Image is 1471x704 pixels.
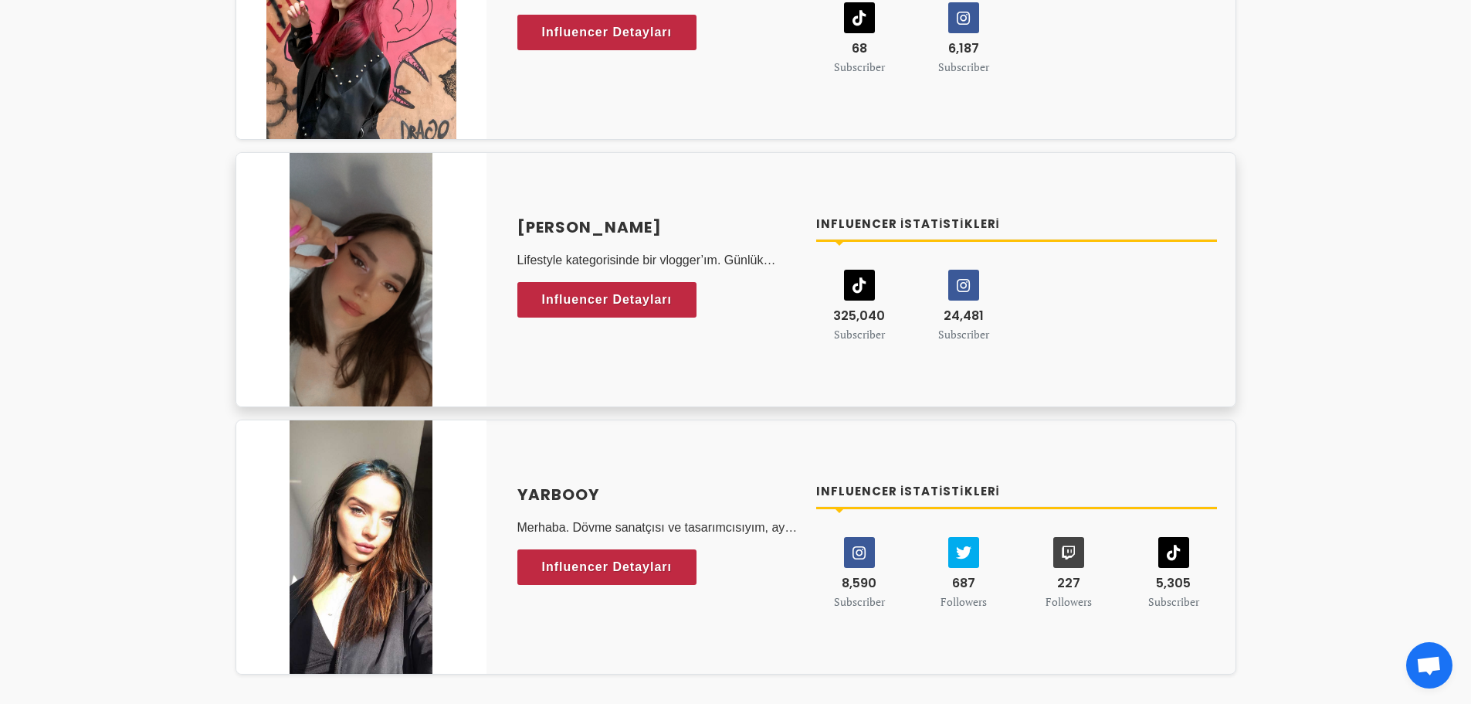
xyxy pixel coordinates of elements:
p: Lifestyle kategorisinde bir vlogger’ım. Günlük rutinlerime yer verdiğim içerikler üretiyorum. ‘İk... [517,251,798,270]
p: Merhaba. Dövme sanatçısı ve tasarımcısıyım, aynı zamanda video oyunlarına büyük ilgim var. [517,519,798,537]
small: Followers [1046,594,1092,609]
small: Subscriber [834,594,885,609]
span: 24,481 [944,307,984,325]
div: Açık sohbet [1406,642,1452,689]
a: yarbooy [517,483,798,506]
span: Influencer Detayları [542,288,673,311]
span: 325,040 [833,307,885,325]
small: Subscriber [834,60,885,74]
small: Subscriber [938,60,989,74]
span: 227 [1057,574,1080,592]
h4: Influencer İstatistikleri [816,483,1217,501]
small: Subscriber [834,327,885,342]
span: Influencer Detayları [542,556,673,579]
span: 687 [952,574,975,592]
span: 5,305 [1156,574,1191,592]
span: Influencer Detayları [542,21,673,44]
h4: Influencer İstatistikleri [816,216,1217,233]
a: [PERSON_NAME] [517,216,798,239]
small: Subscriber [938,327,989,342]
a: Influencer Detayları [517,549,697,585]
a: Influencer Detayları [517,15,697,50]
a: Influencer Detayları [517,282,697,318]
small: Followers [941,594,987,609]
span: 68 [852,39,867,57]
small: Subscriber [1148,594,1199,609]
span: 6,187 [948,39,979,57]
span: 8,590 [842,574,876,592]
